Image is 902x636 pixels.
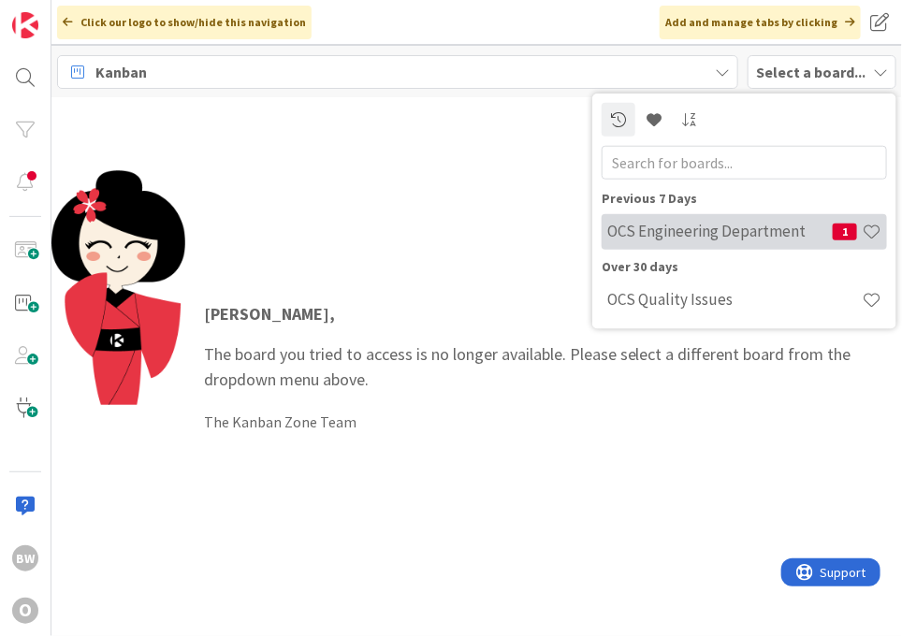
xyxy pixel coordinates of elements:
b: Select a board... [756,63,866,81]
img: Visit kanbanzone.com [12,12,38,38]
span: Kanban [95,61,147,83]
p: The board you tried to access is no longer available. Please select a different board from the dr... [204,301,883,392]
strong: [PERSON_NAME] , [204,303,335,325]
div: O [12,598,38,624]
div: Add and manage tabs by clicking [660,6,861,39]
span: Support [39,3,85,25]
h4: OCS Quality Issues [607,290,862,309]
h4: OCS Engineering Department [607,222,833,240]
div: The Kanban Zone Team [204,411,883,433]
div: Previous 7 Days [602,188,887,208]
input: Search for boards... [602,145,887,179]
div: Click our logo to show/hide this navigation [57,6,312,39]
span: 1 [833,223,857,239]
div: Over 30 days [602,256,887,276]
div: BW [12,545,38,571]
